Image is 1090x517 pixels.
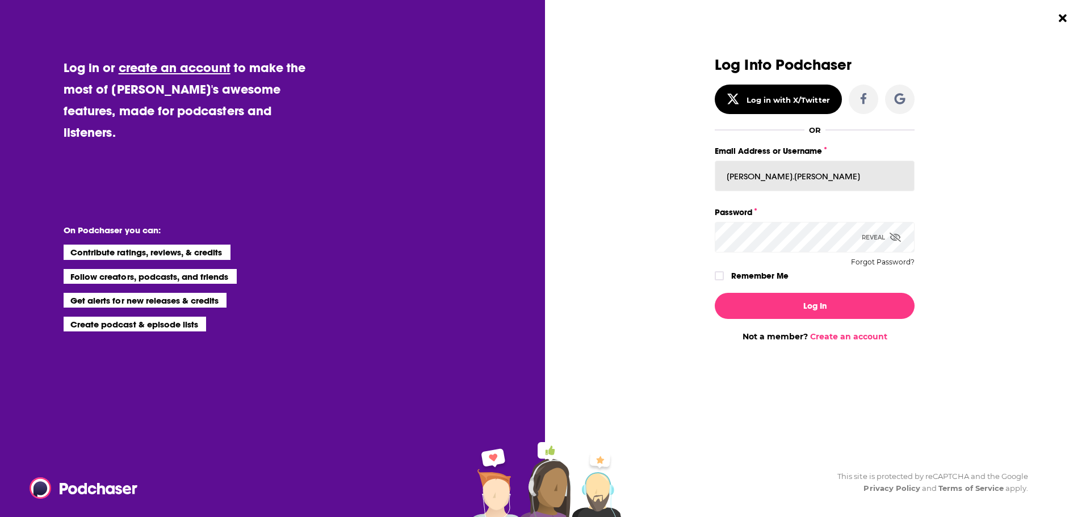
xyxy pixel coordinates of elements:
[715,331,915,342] div: Not a member?
[828,470,1028,494] div: This site is protected by reCAPTCHA and the Google and apply.
[715,85,842,114] button: Log in with X/Twitter
[30,477,139,499] img: Podchaser - Follow, Share and Rate Podcasts
[30,477,129,499] a: Podchaser - Follow, Share and Rate Podcasts
[715,57,915,73] h3: Log Into Podchaser
[863,484,920,493] a: Privacy Policy
[64,317,206,331] li: Create podcast & episode lists
[810,331,887,342] a: Create an account
[715,205,915,220] label: Password
[715,144,915,158] label: Email Address or Username
[715,293,915,319] button: Log In
[851,258,915,266] button: Forgot Password?
[862,222,901,253] div: Reveal
[938,484,1004,493] a: Terms of Service
[809,125,821,134] div: OR
[119,60,230,75] a: create an account
[731,268,789,283] label: Remember Me
[64,269,237,284] li: Follow creators, podcasts, and friends
[715,161,915,191] input: Email Address or Username
[747,95,830,104] div: Log in with X/Twitter
[64,245,230,259] li: Contribute ratings, reviews, & credits
[1052,7,1074,29] button: Close Button
[64,293,227,308] li: Get alerts for new releases & credits
[64,225,291,236] li: On Podchaser you can:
